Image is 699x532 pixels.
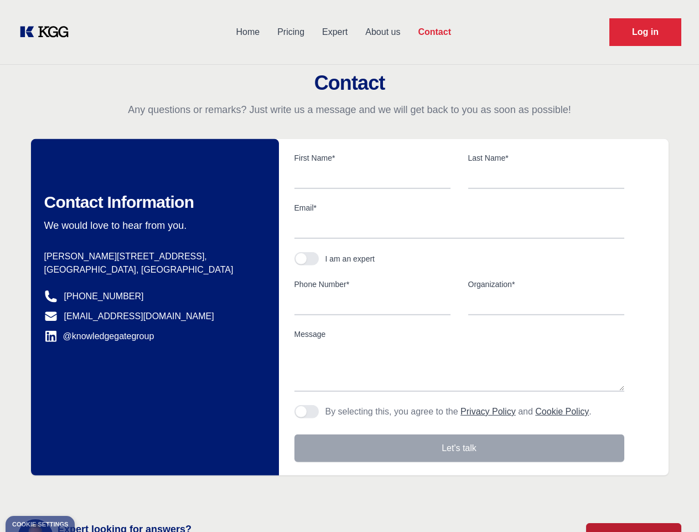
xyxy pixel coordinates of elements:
iframe: Chat Widget [644,479,699,532]
a: Contact [409,18,460,47]
a: Home [227,18,268,47]
p: [GEOGRAPHIC_DATA], [GEOGRAPHIC_DATA] [44,263,261,277]
a: KOL Knowledge Platform: Talk to Key External Experts (KEE) [18,23,77,41]
p: Any questions or remarks? Just write us a message and we will get back to you as soon as possible! [13,103,686,116]
label: Last Name* [468,152,624,163]
a: Pricing [268,18,313,47]
h2: Contact Information [44,192,261,212]
a: Cookie Policy [535,407,589,416]
a: About us [356,18,409,47]
label: Phone Number* [294,279,451,290]
a: Request Demo [609,18,681,46]
label: Email* [294,202,624,213]
a: [EMAIL_ADDRESS][DOMAIN_NAME] [64,310,214,323]
p: We would love to hear from you. [44,219,261,232]
a: [PHONE_NUMBER] [64,290,144,303]
button: Let's talk [294,434,624,462]
a: @knowledgegategroup [44,330,154,343]
h2: Contact [13,72,686,94]
a: Expert [313,18,356,47]
p: By selecting this, you agree to the and . [325,405,592,418]
div: I am an expert [325,253,375,264]
label: Organization* [468,279,624,290]
label: First Name* [294,152,451,163]
a: Privacy Policy [460,407,516,416]
p: [PERSON_NAME][STREET_ADDRESS], [44,250,261,263]
div: Cookie settings [12,521,68,528]
label: Message [294,329,624,340]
